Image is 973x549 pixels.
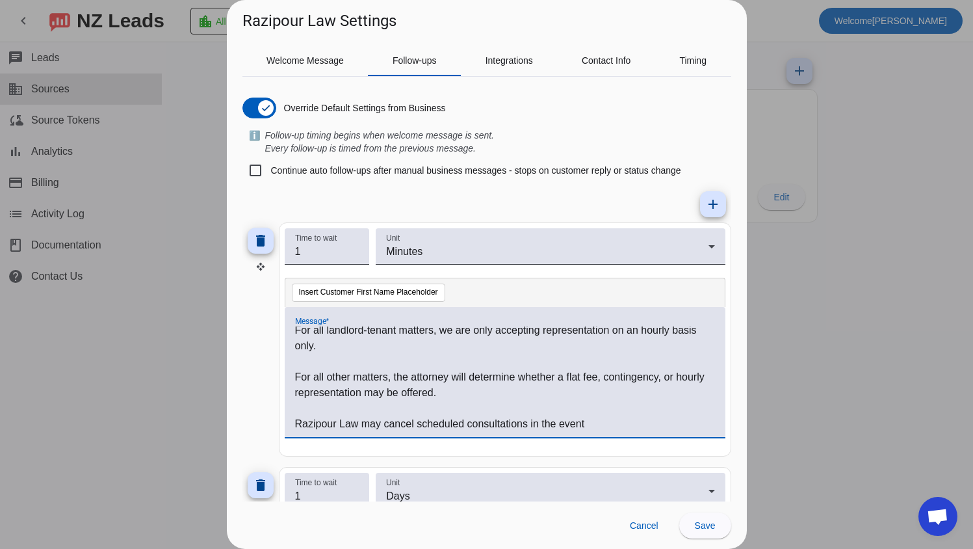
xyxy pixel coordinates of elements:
span: Timing [679,56,707,65]
button: Save [679,513,731,539]
label: Override Default Settings from Business [281,101,446,114]
span: Welcome Message [266,56,344,65]
span: Minutes [386,246,422,257]
label: Continue auto follow-ups after manual business messages - stops on customer reply or status change [268,164,681,177]
span: Days [386,490,409,502]
mat-icon: delete [253,477,268,493]
p: For all other matters, the attorney will determine whether a flat fee, contingency, or hourly rep... [295,369,715,401]
span: Integrations [486,56,533,65]
button: Cancel [619,513,669,539]
span: Follow-ups [393,56,437,65]
mat-icon: delete [253,233,268,248]
i: Follow-up timing begins when welcome message is sent. Every follow-up is timed from the previous ... [265,130,495,154]
p: For all landlord-tenant matters, we are only accepting representation on an hourly basis only. [295,323,715,354]
mat-icon: add [705,196,721,212]
div: Open chat [918,497,957,536]
span: Cancel [630,520,658,531]
mat-label: Unit [386,234,400,243]
span: ℹ️ [249,129,260,155]
span: Contact Info [582,56,631,65]
h1: Razipour Law Settings [242,10,396,31]
span: Save [695,520,716,531]
p: Razipour Law may cancel scheduled consultations in the event [295,416,715,432]
button: Insert Customer First Name Placeholder [292,284,445,302]
mat-label: Time to wait [295,234,337,243]
mat-label: Time to wait [295,478,337,487]
mat-label: Unit [386,478,400,487]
